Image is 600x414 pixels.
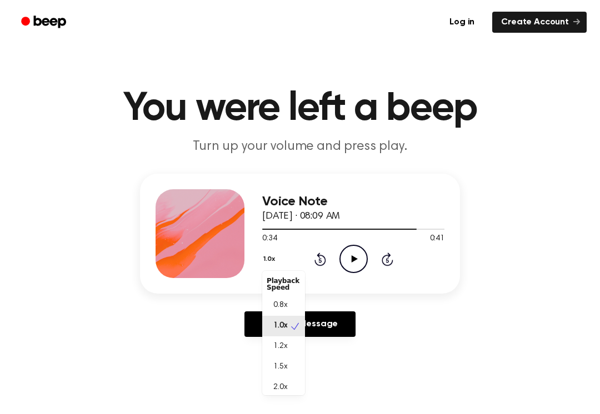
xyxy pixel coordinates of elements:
span: 1.2x [273,341,287,352]
span: 1.5x [273,361,287,373]
div: Playback Speed [262,273,305,295]
button: 1.0x [262,250,279,269]
span: 0.8x [273,300,287,311]
div: 1.0x [262,271,305,395]
span: 2.0x [273,382,287,393]
span: 1.0x [273,320,287,332]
